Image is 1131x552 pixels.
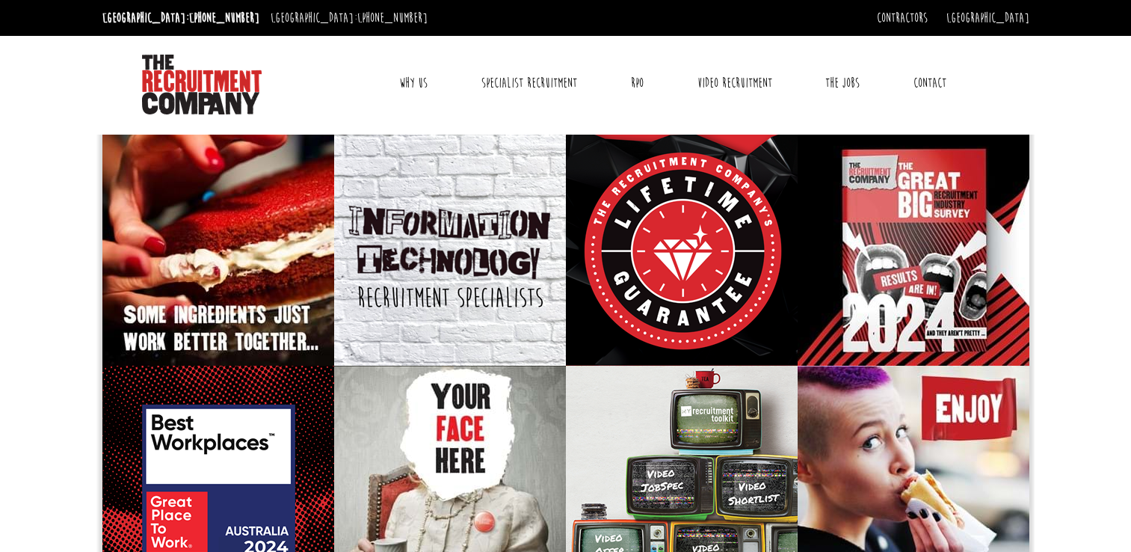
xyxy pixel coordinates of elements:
[686,64,783,102] a: Video Recruitment
[267,6,431,30] li: [GEOGRAPHIC_DATA]:
[814,64,871,102] a: The Jobs
[388,64,439,102] a: Why Us
[620,64,655,102] a: RPO
[99,6,263,30] li: [GEOGRAPHIC_DATA]:
[902,64,958,102] a: Contact
[946,10,1029,26] a: [GEOGRAPHIC_DATA]
[142,55,262,114] img: The Recruitment Company
[877,10,928,26] a: Contractors
[357,10,428,26] a: [PHONE_NUMBER]
[470,64,588,102] a: Specialist Recruitment
[189,10,259,26] a: [PHONE_NUMBER]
